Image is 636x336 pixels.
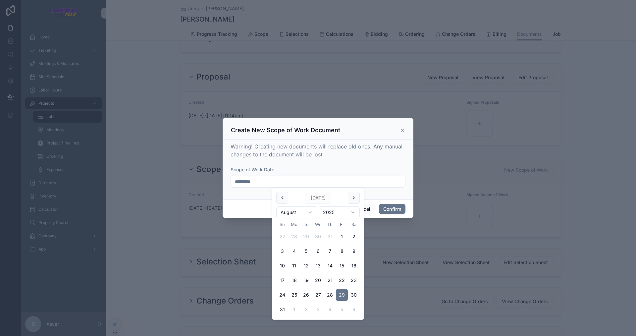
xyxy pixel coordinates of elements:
button: Thursday, August 28th, 2025 [324,289,336,301]
button: Friday, August 8th, 2025 [336,245,348,257]
button: Thursday, August 7th, 2025 [324,245,336,257]
button: Sunday, August 10th, 2025 [276,260,288,272]
h3: Create New Scope of Work Document [231,126,340,134]
button: Friday, August 15th, 2025 [336,260,348,272]
button: Wednesday, August 20th, 2025 [312,274,324,286]
button: Friday, August 1st, 2025 [336,231,348,243]
button: Tuesday, August 12th, 2025 [300,260,312,272]
button: Sunday, July 27th, 2025 [276,231,288,243]
button: Thursday, July 31st, 2025 [324,231,336,243]
button: Monday, August 18th, 2025 [288,274,300,286]
button: Thursday, August 14th, 2025 [324,260,336,272]
button: Sunday, August 24th, 2025 [276,289,288,301]
button: Tuesday, August 26th, 2025 [300,289,312,301]
button: Sunday, August 17th, 2025 [276,274,288,286]
button: Tuesday, July 29th, 2025 [300,231,312,243]
button: Sunday, August 3rd, 2025 [276,245,288,257]
button: Tuesday, August 19th, 2025 [300,274,312,286]
button: Saturday, August 23rd, 2025 [348,274,360,286]
button: Monday, July 28th, 2025 [288,231,300,243]
button: Friday, September 5th, 2025 [336,304,348,315]
button: Today, Friday, August 29th, 2025, selected [336,289,348,301]
th: Saturday [348,221,360,228]
button: Friday, August 22nd, 2025 [336,274,348,286]
button: Monday, August 4th, 2025 [288,245,300,257]
th: Monday [288,221,300,228]
button: Saturday, September 6th, 2025 [348,304,360,315]
button: Saturday, August 16th, 2025 [348,260,360,272]
th: Tuesday [300,221,312,228]
button: Saturday, August 2nd, 2025 [348,231,360,243]
button: Wednesday, September 3rd, 2025 [312,304,324,315]
button: Wednesday, July 30th, 2025 [312,231,324,243]
span: Warning! Creating new documents will replace old ones. Any manual changes to the document will be... [231,143,402,158]
th: Thursday [324,221,336,228]
button: Saturday, August 9th, 2025 [348,245,360,257]
button: Sunday, August 31st, 2025 [276,304,288,315]
button: Monday, August 25th, 2025 [288,289,300,301]
button: Confirm [379,204,405,214]
button: Monday, September 1st, 2025 [288,304,300,315]
button: Tuesday, August 5th, 2025 [300,245,312,257]
button: Tuesday, September 2nd, 2025 [300,304,312,315]
button: Wednesday, August 6th, 2025 [312,245,324,257]
button: Monday, August 11th, 2025 [288,260,300,272]
button: Wednesday, August 27th, 2025 [312,289,324,301]
th: Friday [336,221,348,228]
button: Saturday, August 30th, 2025 [348,289,360,301]
button: Thursday, September 4th, 2025 [324,304,336,315]
th: Sunday [276,221,288,228]
button: Wednesday, August 13th, 2025 [312,260,324,272]
button: Thursday, August 21st, 2025 [324,274,336,286]
table: August 2025 [276,221,360,315]
th: Wednesday [312,221,324,228]
span: Scope of Work Date [231,167,274,172]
